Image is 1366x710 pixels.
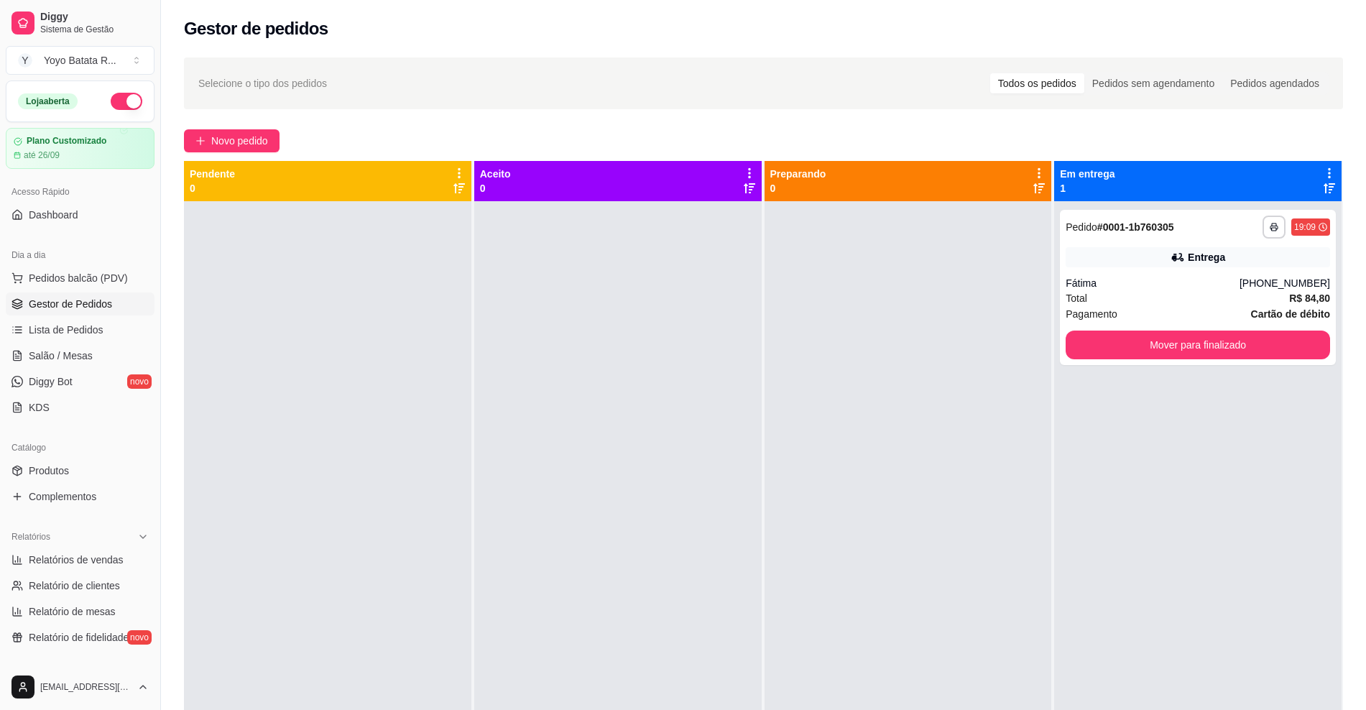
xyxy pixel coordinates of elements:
[990,73,1084,93] div: Todos os pedidos
[6,180,154,203] div: Acesso Rápido
[195,136,206,146] span: plus
[29,489,96,504] span: Complementos
[1289,292,1330,304] strong: R$ 84,80
[6,548,154,571] a: Relatórios de vendas
[6,436,154,459] div: Catálogo
[184,129,280,152] button: Novo pedido
[190,181,235,195] p: 0
[6,46,154,75] button: Select a team
[1066,331,1330,359] button: Mover para finalizado
[1222,73,1327,93] div: Pedidos agendados
[6,203,154,226] a: Dashboard
[1294,221,1316,233] div: 19:09
[11,531,50,543] span: Relatórios
[211,133,268,149] span: Novo pedido
[6,626,154,649] a: Relatório de fidelidadenovo
[1251,308,1330,320] strong: Cartão de débito
[40,681,131,693] span: [EMAIL_ADDRESS][DOMAIN_NAME]
[29,374,73,389] span: Diggy Bot
[40,24,149,35] span: Sistema de Gestão
[1240,276,1330,290] div: [PHONE_NUMBER]
[44,53,116,68] div: Yoyo Batata R ...
[29,208,78,222] span: Dashboard
[198,75,327,91] span: Selecione o tipo dos pedidos
[6,318,154,341] a: Lista de Pedidos
[1066,306,1117,322] span: Pagamento
[6,370,154,393] a: Diggy Botnovo
[6,344,154,367] a: Salão / Mesas
[6,485,154,508] a: Complementos
[29,578,120,593] span: Relatório de clientes
[6,459,154,482] a: Produtos
[770,181,826,195] p: 0
[111,93,142,110] button: Alterar Status
[29,553,124,567] span: Relatórios de vendas
[190,167,235,181] p: Pendente
[6,396,154,419] a: KDS
[6,267,154,290] button: Pedidos balcão (PDV)
[6,128,154,169] a: Plano Customizadoaté 26/09
[40,11,149,24] span: Diggy
[29,349,93,363] span: Salão / Mesas
[1097,221,1174,233] strong: # 0001-1b760305
[480,167,511,181] p: Aceito
[29,271,128,285] span: Pedidos balcão (PDV)
[1066,290,1087,306] span: Total
[6,6,154,40] a: DiggySistema de Gestão
[770,167,826,181] p: Preparando
[29,464,69,478] span: Produtos
[1060,181,1115,195] p: 1
[480,181,511,195] p: 0
[1188,250,1225,264] div: Entrega
[27,136,106,147] article: Plano Customizado
[18,93,78,109] div: Loja aberta
[18,53,32,68] span: Y
[6,670,154,704] button: [EMAIL_ADDRESS][DOMAIN_NAME]
[29,297,112,311] span: Gestor de Pedidos
[1066,276,1240,290] div: Fátima
[6,600,154,623] a: Relatório de mesas
[29,630,129,645] span: Relatório de fidelidade
[6,292,154,315] a: Gestor de Pedidos
[29,604,116,619] span: Relatório de mesas
[6,574,154,597] a: Relatório de clientes
[1060,167,1115,181] p: Em entrega
[29,323,103,337] span: Lista de Pedidos
[1066,221,1097,233] span: Pedido
[184,17,328,40] h2: Gestor de pedidos
[1084,73,1222,93] div: Pedidos sem agendamento
[24,149,60,161] article: até 26/09
[6,244,154,267] div: Dia a dia
[29,400,50,415] span: KDS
